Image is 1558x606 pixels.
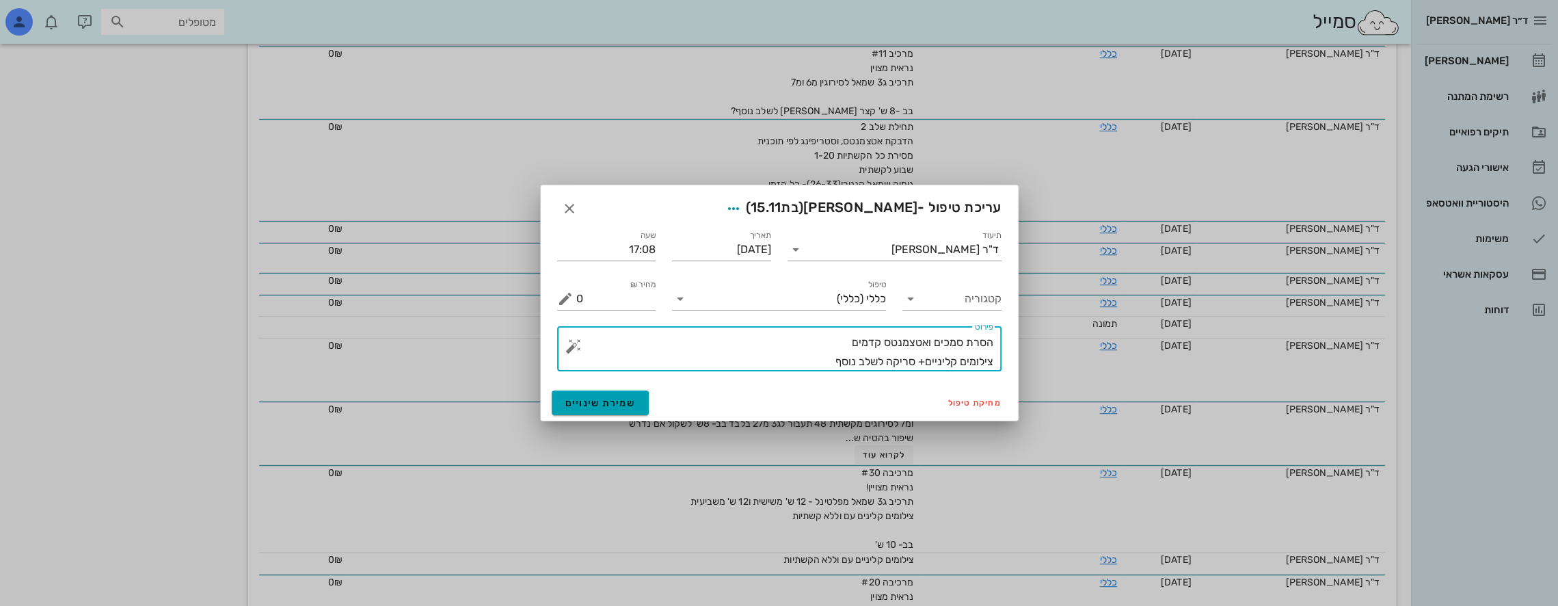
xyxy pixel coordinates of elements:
span: (בת ) [746,199,803,215]
span: כללי [866,293,886,305]
label: פירוט [975,322,993,332]
label: מחיר ₪ [630,280,656,290]
span: מחיקת טיפול [948,398,1002,408]
button: מחיקת טיפול [943,393,1007,412]
label: שעה [641,230,656,241]
label: תיעוד [982,230,1002,241]
span: [PERSON_NAME] [803,199,917,215]
span: (כללי) [837,293,863,305]
span: 15.11 [751,199,781,215]
div: ד"ר [PERSON_NAME] [891,243,999,256]
div: תיעודד"ר [PERSON_NAME] [788,239,1002,261]
label: טיפול [868,280,886,290]
label: תאריך [749,230,771,241]
button: שמירת שינויים [552,391,649,415]
button: מחיר ₪ appended action [557,291,574,307]
span: עריכת טיפול - [721,196,1002,221]
span: שמירת שינויים [565,397,636,409]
